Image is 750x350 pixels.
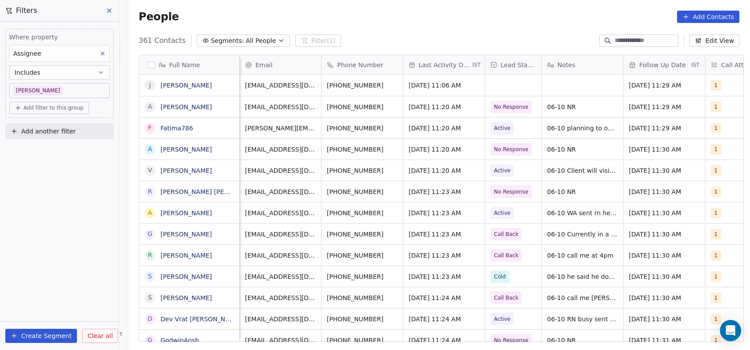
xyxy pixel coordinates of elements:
[494,315,510,323] span: Active
[161,231,212,238] a: [PERSON_NAME]
[161,337,199,344] a: GodwinAnsh
[240,55,321,74] div: Email
[494,103,528,111] span: No Response
[148,123,151,133] div: F
[327,293,398,302] span: [PHONE_NUMBER]
[547,103,618,111] span: 06-10 NR
[629,124,700,133] span: [DATE] 11:29 AM
[409,166,479,175] span: [DATE] 11:20 AM
[547,209,618,217] span: 06-10 WA sent rn he is [GEOGRAPHIC_DATA], will come to [GEOGRAPHIC_DATA] then he will visit for o...
[245,230,316,239] span: [EMAIL_ADDRESS][DOMAIN_NAME]
[148,102,152,111] div: A
[711,165,721,176] span: 1
[148,187,152,196] div: R
[147,229,152,239] div: G
[147,314,152,323] div: D
[691,61,700,68] span: IST
[245,103,316,111] span: [EMAIL_ADDRESS][DOMAIN_NAME]
[547,145,618,154] span: 06-10 NR
[409,293,479,302] span: [DATE] 11:24 AM
[148,272,152,281] div: S
[327,230,398,239] span: [PHONE_NUMBER]
[161,294,212,301] a: [PERSON_NAME]
[711,186,721,197] span: 1
[246,36,276,46] span: All People
[547,315,618,323] span: 06-10 RN busy sent details on [GEOGRAPHIC_DATA]
[148,166,152,175] div: v
[629,293,700,302] span: [DATE] 11:30 AM
[547,230,618,239] span: 06-10 Currently in a meeting, details sent on whtsapp
[409,81,479,90] span: [DATE] 11:06 AM
[419,61,471,69] span: Last Activity Date
[629,315,700,323] span: [DATE] 11:30 AM
[327,166,398,175] span: [PHONE_NUMBER]
[245,209,316,217] span: [EMAIL_ADDRESS][DOMAIN_NAME]
[639,61,686,69] span: Follow Up Date
[337,61,383,69] span: Phone Number
[547,124,618,133] span: 06-10 planning to open cafe n coffee cafe
[409,272,479,281] span: [DATE] 11:23 AM
[245,145,316,154] span: [EMAIL_ADDRESS][DOMAIN_NAME]
[711,293,721,303] span: 1
[547,272,618,281] span: 06-10 he said he dont have
[327,272,398,281] span: [PHONE_NUMBER]
[409,209,479,217] span: [DATE] 11:23 AM
[245,315,316,323] span: [EMAIL_ADDRESS][DOMAIN_NAME]
[409,187,479,196] span: [DATE] 11:23 AM
[629,187,700,196] span: [DATE] 11:30 AM
[711,250,721,261] span: 1
[147,335,152,345] div: G
[327,251,398,260] span: [PHONE_NUMBER]
[629,272,700,281] span: [DATE] 11:30 AM
[711,229,721,240] span: 1
[245,272,316,281] span: [EMAIL_ADDRESS][DOMAIN_NAME]
[501,61,536,69] span: Lead Status
[161,252,212,259] a: [PERSON_NAME]
[139,55,239,74] div: Full Name
[148,251,152,260] div: r
[494,145,528,154] span: No Response
[245,81,316,90] span: [EMAIL_ADDRESS][DOMAIN_NAME]
[409,145,479,154] span: [DATE] 11:20 AM
[161,188,265,195] a: [PERSON_NAME] [PERSON_NAME]
[161,167,212,174] a: [PERSON_NAME]
[245,251,316,260] span: [EMAIL_ADDRESS][DOMAIN_NAME]
[148,293,152,302] div: S
[494,272,506,281] span: Cold
[161,316,241,323] a: Dev Vrat [PERSON_NAME]
[409,315,479,323] span: [DATE] 11:24 AM
[547,293,618,302] span: 06-10 call me [PERSON_NAME]
[494,209,510,217] span: Active
[327,209,398,217] span: [PHONE_NUMBER]
[542,55,623,74] div: Notes
[169,61,200,69] span: Full Name
[629,209,700,217] span: [DATE] 11:30 AM
[403,55,485,74] div: Last Activity DateIST
[629,336,700,345] span: [DATE] 11:31 AM
[295,34,341,47] button: Filter(1)
[629,230,700,239] span: [DATE] 11:30 AM
[149,81,150,90] div: j
[161,209,212,217] a: [PERSON_NAME]
[547,251,618,260] span: 06-10 call me at 4pm
[558,61,575,69] span: Notes
[327,81,398,90] span: [PHONE_NUMBER]
[494,251,518,260] span: Call Back
[547,187,618,196] span: 06-10 NR
[494,187,528,196] span: No Response
[161,146,212,153] a: [PERSON_NAME]
[711,314,721,324] span: 1
[711,335,721,346] span: 1
[409,336,479,345] span: [DATE] 11:24 AM
[148,208,152,217] div: A
[494,166,510,175] span: Active
[161,273,212,280] a: [PERSON_NAME]
[321,55,403,74] div: Phone Number
[161,125,193,132] a: Fatima786
[629,251,700,260] span: [DATE] 11:30 AM
[256,61,273,69] span: Email
[711,144,721,155] span: 1
[327,103,398,111] span: [PHONE_NUMBER]
[629,103,700,111] span: [DATE] 11:29 AM
[689,34,739,47] button: Edit View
